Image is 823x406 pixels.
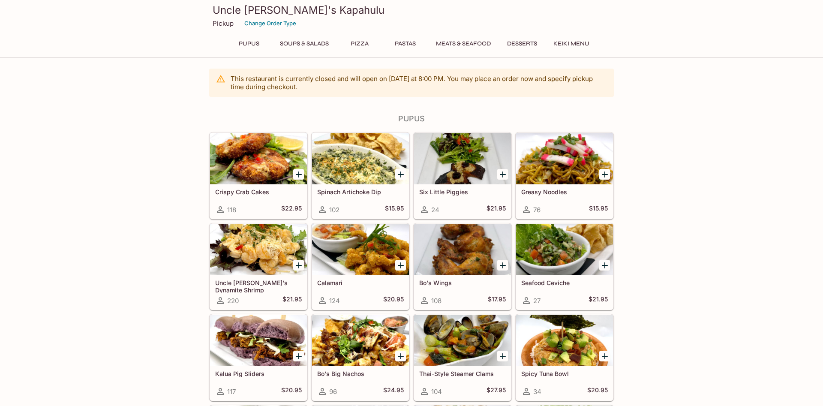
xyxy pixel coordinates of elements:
p: This restaurant is currently closed and will open on [DATE] at 8:00 PM . You may place an order n... [231,75,607,91]
div: Uncle Bo's Dynamite Shrimp [210,224,307,275]
h4: Pupus [209,114,614,123]
div: Six Little Piggies [414,133,511,184]
button: Add Thai-Style Steamer Clams [497,351,508,361]
h5: Bo's Big Nachos [317,370,404,377]
a: Bo's Big Nachos96$24.95 [312,314,409,401]
h5: $20.95 [587,386,608,397]
h5: Bo's Wings [419,279,506,286]
h5: $20.95 [383,295,404,306]
div: Calamari [312,224,409,275]
button: Desserts [502,38,542,50]
button: Add Greasy Noodles [599,169,610,180]
button: Pupus [230,38,268,50]
h5: $17.95 [488,295,506,306]
h5: Six Little Piggies [419,188,506,195]
a: Calamari124$20.95 [312,223,409,310]
div: Seafood Ceviche [516,224,613,275]
div: Spinach Artichoke Dip [312,133,409,184]
button: Meats & Seafood [431,38,496,50]
p: Pickup [213,19,234,27]
span: 24 [431,206,439,214]
h5: Spicy Tuna Bowl [521,370,608,377]
h5: Crispy Crab Cakes [215,188,302,195]
button: Add Bo's Wings [497,260,508,271]
div: Greasy Noodles [516,133,613,184]
button: Pastas [386,38,424,50]
button: Add Six Little Piggies [497,169,508,180]
div: Thai-Style Steamer Clams [414,315,511,366]
button: Change Order Type [240,17,300,30]
button: Add Spinach Artichoke Dip [395,169,406,180]
h5: $21.95 [487,205,506,215]
button: Add Uncle Bo's Dynamite Shrimp [293,260,304,271]
button: Add Bo's Big Nachos [395,351,406,361]
a: Kalua Pig Sliders117$20.95 [210,314,307,401]
h5: $22.95 [281,205,302,215]
span: 96 [329,388,337,396]
a: Spinach Artichoke Dip102$15.95 [312,132,409,219]
a: Seafood Ceviche27$21.95 [516,223,613,310]
h5: $15.95 [589,205,608,215]
span: 117 [227,388,236,396]
button: Add Kalua Pig Sliders [293,351,304,361]
a: Spicy Tuna Bowl34$20.95 [516,314,613,401]
button: Add Calamari [395,260,406,271]
button: Add Spicy Tuna Bowl [599,351,610,361]
div: Crispy Crab Cakes [210,133,307,184]
span: 104 [431,388,442,396]
h5: Spinach Artichoke Dip [317,188,404,195]
h5: $21.95 [589,295,608,306]
h5: $27.95 [487,386,506,397]
a: Bo's Wings108$17.95 [414,223,511,310]
span: 27 [533,297,541,305]
button: Add Crispy Crab Cakes [293,169,304,180]
a: Crispy Crab Cakes118$22.95 [210,132,307,219]
h5: Thai-Style Steamer Clams [419,370,506,377]
div: Bo's Wings [414,224,511,275]
h5: $24.95 [383,386,404,397]
span: 124 [329,297,340,305]
div: Spicy Tuna Bowl [516,315,613,366]
span: 108 [431,297,442,305]
h5: Greasy Noodles [521,188,608,195]
span: 102 [329,206,339,214]
h5: Seafood Ceviche [521,279,608,286]
span: 220 [227,297,239,305]
button: Soups & Salads [275,38,333,50]
a: Greasy Noodles76$15.95 [516,132,613,219]
h3: Uncle [PERSON_NAME]'s Kapahulu [213,3,610,17]
h5: $20.95 [281,386,302,397]
button: Keiki Menu [549,38,594,50]
a: Six Little Piggies24$21.95 [414,132,511,219]
h5: Calamari [317,279,404,286]
span: 34 [533,388,541,396]
h5: Uncle [PERSON_NAME]'s Dynamite Shrimp [215,279,302,293]
h5: Kalua Pig Sliders [215,370,302,377]
a: Thai-Style Steamer Clams104$27.95 [414,314,511,401]
button: Pizza [340,38,379,50]
span: 76 [533,206,541,214]
button: Add Seafood Ceviche [599,260,610,271]
h5: $15.95 [385,205,404,215]
a: Uncle [PERSON_NAME]'s Dynamite Shrimp220$21.95 [210,223,307,310]
div: Bo's Big Nachos [312,315,409,366]
span: 118 [227,206,236,214]
div: Kalua Pig Sliders [210,315,307,366]
h5: $21.95 [282,295,302,306]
